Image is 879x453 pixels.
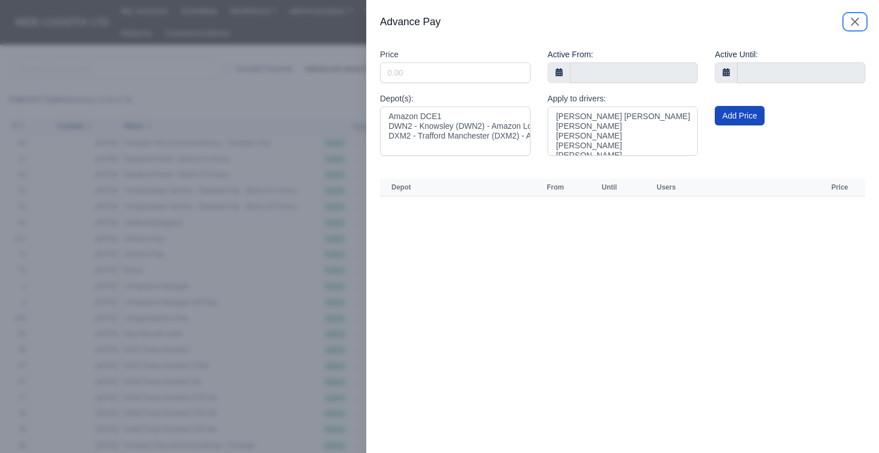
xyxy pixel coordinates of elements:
[380,179,539,196] th: Depot
[555,121,691,131] option: [PERSON_NAME]
[555,112,691,121] option: [PERSON_NAME] [PERSON_NAME]
[380,14,441,30] h2: Advance Pay
[380,48,398,61] label: Price
[599,179,654,196] th: Until
[544,179,599,196] th: From
[380,62,530,83] input: 0.00
[746,179,851,196] th: Price
[715,48,758,61] label: Active Until:
[387,131,523,141] option: DXM2 - Trafford Manchester (DXM2) - Amazon Logistics
[387,121,523,131] option: DWN2 - Knowsley (DWN2) - Amazon Logistics (L34 7XL)
[555,151,691,160] option: [PERSON_NAME]
[555,141,691,151] option: [PERSON_NAME]
[715,106,765,125] button: Add Price
[548,92,606,105] label: Apply to drivers:
[654,179,746,196] th: Users
[555,131,691,141] option: [PERSON_NAME]
[387,112,523,121] option: Amazon DCE1
[822,398,879,453] iframe: Chat Widget
[380,92,414,105] label: Depot(s):
[548,48,593,61] label: Active From:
